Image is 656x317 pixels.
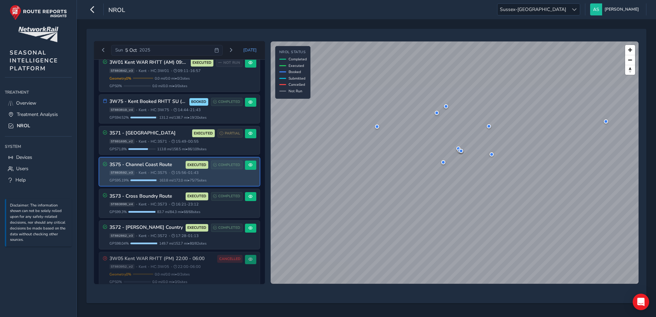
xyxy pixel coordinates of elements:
span: NOT RUN [223,60,240,66]
span: 2025 [139,47,150,53]
h4: NROL Status [279,50,307,55]
span: • [171,69,172,73]
a: Overview [5,97,72,109]
span: GPS 99.3 % [109,209,127,214]
span: COMPLETED [218,193,240,199]
span: EXECUTED [192,60,211,66]
span: • [148,202,149,206]
h3: 3S72 - [PERSON_NAME] Country [109,225,183,231]
span: Kent [139,170,147,175]
span: Treatment Analysis [17,111,58,118]
span: ST882862_v3 [109,233,134,238]
span: COMPLETED [218,225,240,231]
span: ST883819_v4 [109,107,134,112]
span: • [171,108,172,112]
span: GPS 71.8 % [109,146,127,152]
span: 16:21 - 23:12 [172,202,199,207]
span: Executed [289,63,304,68]
span: HC: 3S75 [151,170,167,175]
span: ST883952_v2 [109,264,134,269]
button: [PERSON_NAME] [590,3,641,15]
span: HC: 3S73 [151,202,167,207]
span: • [148,265,149,269]
span: EXECUTED [194,131,213,136]
span: Booked [289,69,301,74]
span: COMPLETED [218,99,240,105]
button: Zoom out [625,55,635,65]
a: Help [5,174,72,186]
span: GPS 98.04 % [109,241,129,246]
canvas: Map [271,42,639,284]
span: EXECUTED [187,225,206,231]
span: • [169,171,170,175]
span: Users [16,165,28,172]
span: 14:44 - 21:43 [174,107,201,113]
span: ST883842_v3 [109,68,134,73]
span: Overview [16,100,36,106]
span: GPS 94.52 % [109,115,129,120]
span: • [169,234,170,238]
span: Not Run [289,89,302,94]
span: Help [15,177,26,183]
span: HC: 3S71 [151,139,167,144]
span: • [171,265,172,269]
span: HC: 3W01 [151,68,169,73]
button: Previous day [98,46,109,55]
img: diamond-layout [590,3,602,15]
span: Geometry 0 % [109,272,131,277]
span: Kent [139,107,147,113]
span: • [148,108,149,112]
span: ST883592_v3 [109,171,134,175]
span: Devices [16,154,32,161]
span: 163.8 mi / 172.0 mi • 75 / 75 sites [159,178,207,183]
span: • [169,140,170,143]
span: • [148,171,149,175]
span: • [148,69,149,73]
span: 0.0 mi / 0.0 mi • 0 / 0 sites [152,83,187,89]
span: • [136,69,137,73]
span: Sussex-[GEOGRAPHIC_DATA] [497,4,569,15]
span: Geometry 0 % [109,76,131,81]
span: • [136,140,137,143]
img: customer logo [18,27,58,42]
img: rr logo [10,5,67,20]
span: BOOKED [191,99,206,105]
h3: 3W01 Kent WAR RHTT (AM) 09:00 - 17:00 [109,60,188,66]
a: Treatment Analysis [5,109,72,120]
span: 17:28 - 01:13 [172,233,199,238]
span: Kent [139,68,147,73]
span: 22:00 - 06:00 [174,264,201,269]
span: Cancelled [289,82,305,87]
span: • [148,140,149,143]
span: ST881695_v2 [109,139,134,144]
span: 83.7 mi / 84.3 mi • 68 / 68 sites [157,209,200,214]
span: • [148,234,149,238]
span: [DATE] [243,47,257,53]
button: Today [239,45,261,55]
span: HC: 3W05 [151,264,169,269]
h3: 3S73 - Cross Boundry Route [109,193,183,199]
span: 5 Oct [125,47,137,54]
span: 131.2 mi / 138.7 mi • 19 / 20 sites [159,115,207,120]
span: Kent [139,202,147,207]
span: 0.0 mi / 0.0 mi • 0 / 0 sites [152,279,187,284]
span: ST883090_v4 [109,202,134,207]
span: 0.0 mi / 0.0 mi • 0 / 2 sites [155,272,190,277]
a: Users [5,163,72,174]
div: Open Intercom Messenger [633,294,649,310]
span: 0.0 mi / 0.0 mi • 0 / 2 sites [155,76,190,81]
span: • [169,202,170,206]
span: COMPLETED [218,162,240,168]
span: • [136,265,137,269]
button: Zoom in [625,45,635,55]
span: Kent [139,139,147,144]
a: NROL [5,120,72,131]
span: Submitted [289,76,305,81]
span: 149.7 mi / 152.7 mi • 80 / 82 sites [159,241,207,246]
span: CANCELLED [219,256,241,262]
h3: 3W05 Kent WAR RHTT (PM) 22:00 - 06:00 [109,256,215,262]
div: Treatment [5,87,72,97]
span: HC: 3S72 [151,233,167,238]
h3: 3W75 - Kent Booked RHTT SU (PM) [109,99,187,105]
span: Kent [139,233,147,238]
